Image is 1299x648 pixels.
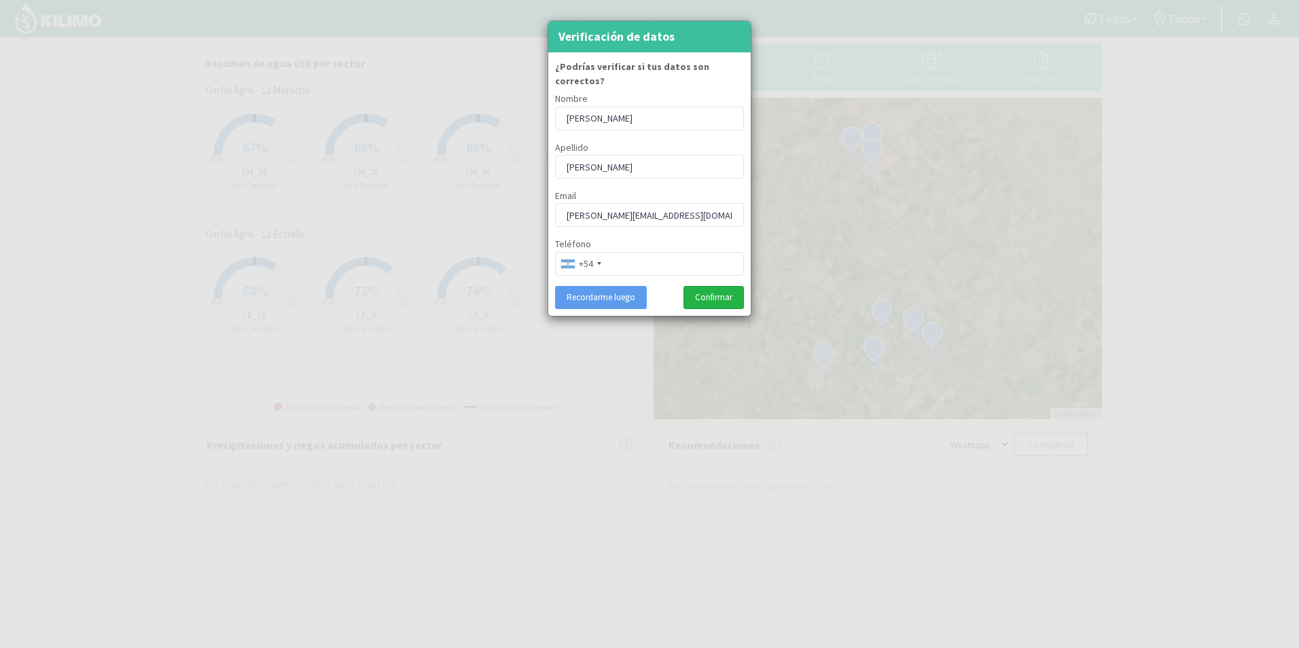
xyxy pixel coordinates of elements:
h4: Verificación de datos [558,27,675,46]
label: ¿Podrías verificar si tus datos son correctos? [555,60,744,89]
button: Recordarme luego [555,286,647,309]
button: Confirmar [683,286,744,309]
span: Nombre [555,92,588,105]
span: Apellido [555,141,588,154]
div: +54 [579,257,593,271]
span: Email [555,190,576,202]
span: Teléfono [555,238,591,250]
